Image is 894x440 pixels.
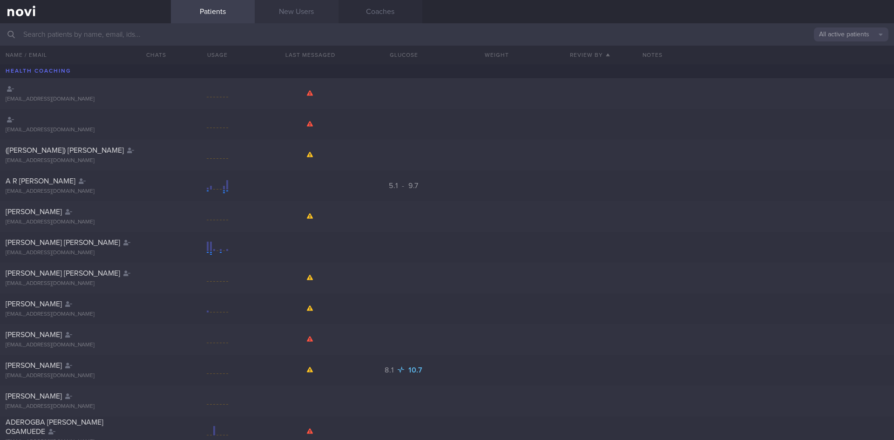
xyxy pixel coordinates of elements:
span: [PERSON_NAME] [6,300,62,308]
div: [EMAIL_ADDRESS][DOMAIN_NAME] [6,280,165,287]
div: [EMAIL_ADDRESS][DOMAIN_NAME] [6,188,165,195]
span: 5.1 [389,182,400,190]
div: [EMAIL_ADDRESS][DOMAIN_NAME] [6,219,165,226]
span: [PERSON_NAME] [6,393,62,400]
div: [EMAIL_ADDRESS][DOMAIN_NAME] [6,250,165,257]
div: [EMAIL_ADDRESS][DOMAIN_NAME] [6,127,165,134]
button: Glucose [357,46,450,64]
span: ([PERSON_NAME]) [PERSON_NAME] [6,147,124,154]
div: Usage [171,46,264,64]
button: All active patients [814,27,888,41]
span: [PERSON_NAME] [6,208,62,216]
div: Notes [637,46,894,64]
button: Last Messaged [264,46,357,64]
span: [PERSON_NAME] [PERSON_NAME] [6,239,120,246]
button: Chats [134,46,171,64]
div: [EMAIL_ADDRESS][DOMAIN_NAME] [6,403,165,410]
div: [EMAIL_ADDRESS][DOMAIN_NAME] [6,342,165,349]
span: - [402,182,405,190]
span: 9.7 [408,182,419,190]
div: [EMAIL_ADDRESS][DOMAIN_NAME] [6,372,165,379]
span: A R [PERSON_NAME] [6,177,75,185]
span: 10.7 [408,366,423,374]
div: [EMAIL_ADDRESS][DOMAIN_NAME] [6,157,165,164]
span: [PERSON_NAME] [PERSON_NAME] [6,270,120,277]
button: Review By [543,46,637,64]
span: 8.1 [385,366,396,374]
div: [EMAIL_ADDRESS][DOMAIN_NAME] [6,96,165,103]
div: [EMAIL_ADDRESS][DOMAIN_NAME] [6,311,165,318]
span: [PERSON_NAME] [6,362,62,369]
span: ADEROGBA [PERSON_NAME] OSAMUEDE [6,419,103,435]
span: [PERSON_NAME] [6,331,62,338]
button: Weight [450,46,543,64]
